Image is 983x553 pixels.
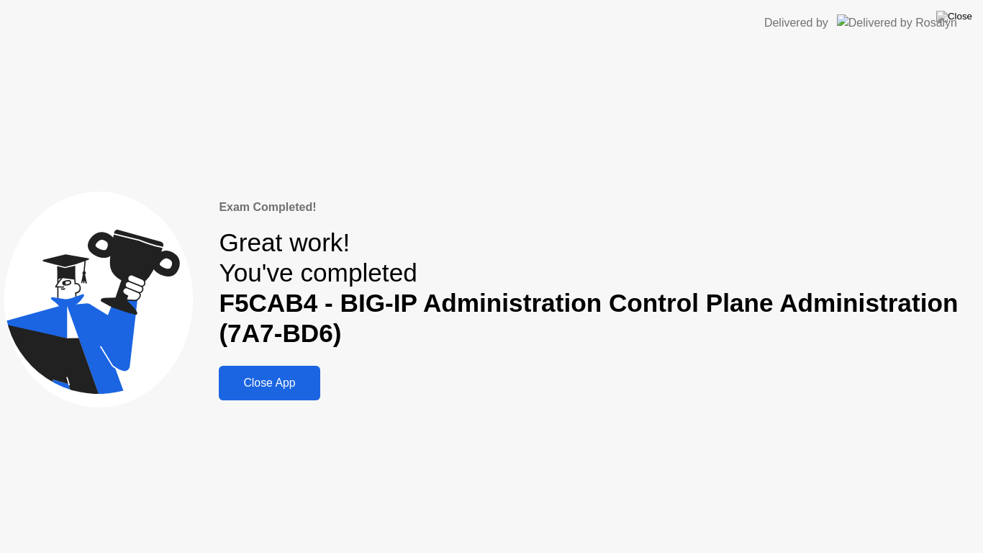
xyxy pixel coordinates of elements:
[219,289,958,347] b: F5CAB4 - BIG-IP Administration Control Plane Administration (7A7-BD6)
[219,228,979,349] div: Great work! You've completed
[223,377,315,390] div: Close App
[936,11,972,22] img: Close
[764,14,828,32] div: Delivered by
[837,14,957,31] img: Delivered by Rosalyn
[219,199,979,216] div: Exam Completed!
[219,366,320,400] button: Close App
